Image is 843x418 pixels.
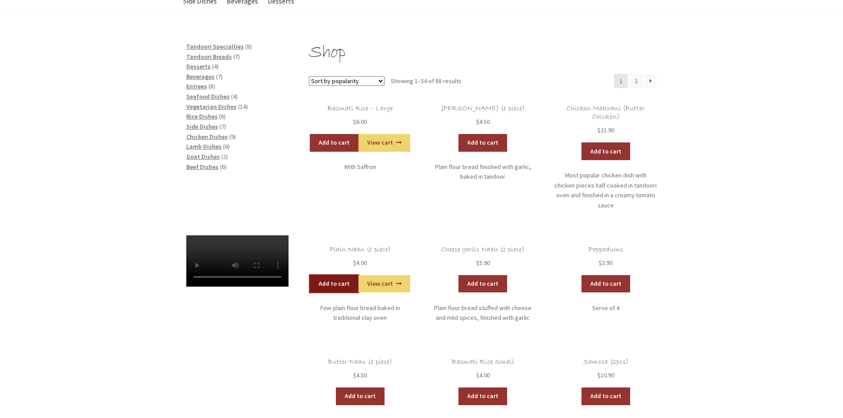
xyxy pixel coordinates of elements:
a: Beverages [186,73,215,81]
a: Entrees [186,82,207,90]
a: Plain Naan (1 piece) $4.00 [309,245,411,268]
a: Add to cart: “Pappadums” [581,275,630,293]
span: 7 [221,123,224,130]
a: Add to cart: “Chicken Makhani (Butter Chicken)” [581,142,630,160]
a: Add to cart: “Cheese garlic Naan (1 piece)” [458,275,507,293]
h2: Plain Naan (1 piece) [309,245,411,254]
p: Fine plain flour bread baked in traditional clay oven [309,303,411,323]
span: $ [353,118,356,126]
p: Plain flour bread finished with garlic, baked in tandoor [432,162,534,182]
a: → [644,74,657,88]
a: Cheese garlic Naan (1 piece) $5.90 [432,245,534,268]
span: 2 [223,153,226,161]
h2: Butter Naan (1 piece) [309,358,411,366]
span: 9 [231,133,234,141]
a: Add to cart: “Butter Naan (1 piece)” [336,387,385,405]
a: Rice Dishes [186,112,218,120]
nav: Product Pagination [614,74,657,88]
a: Pappadums $3.90 [554,245,657,268]
a: Tandoori Breads [186,53,232,61]
h2: Samosa (2pcs) [554,358,657,366]
bdi: 10.90 [597,371,614,379]
a: [PERSON_NAME] (1 piece) $4.50 [432,104,534,127]
a: Add to cart: “Samosa (2pcs)” [581,387,630,405]
a: Tandoori Specialties [186,42,244,50]
span: $ [599,259,602,267]
span: Page 1 [614,74,628,88]
a: Chicken Makhani (Butter Chicken) $21.90 [554,104,657,135]
a: Add to cart: “Basmati Rice Small” [458,387,507,405]
a: Basmati Rice Small $4.00 [432,358,534,380]
span: 8 [210,82,213,90]
a: Beef Dishes [186,163,219,171]
span: $ [476,371,479,379]
span: 6 [225,142,228,150]
span: 4 [214,62,217,70]
span: 6 [222,163,225,171]
h2: Basmati Rice – Large [309,104,411,113]
bdi: 4.50 [476,118,490,126]
bdi: 4.00 [476,371,490,379]
span: 14 [240,103,246,111]
bdi: 4.00 [353,259,367,267]
span: $ [476,259,479,267]
span: 8 [247,42,250,50]
a: Side Dishes [186,123,218,130]
a: Lamb Dishes [186,142,222,150]
select: Shop order [309,76,385,86]
a: Page 2 [629,74,643,88]
a: Basmati Rice – Large $6.00 [309,104,411,127]
p: Plain flour bread stuffed with cheese and mild spices, finished with garlic [432,303,534,323]
a: Add to cart: “Garlic Naan (1 piece)” [458,134,507,152]
a: Seafood Dishes [186,92,230,100]
a: View cart [358,275,410,293]
span: 4 [233,92,236,100]
bdi: 3.90 [599,259,612,267]
span: 7 [235,53,238,61]
h1: Shop [309,42,657,64]
p: Most popular chicken dish with chicken pieces half cooked in tandoori oven and finished in a crea... [554,170,657,211]
h2: [PERSON_NAME] (1 piece) [432,104,534,113]
bdi: 21.90 [597,126,614,134]
h2: Pappadums [554,245,657,254]
span: $ [353,371,356,379]
h2: Chicken Makhani (Butter Chicken) [554,104,657,122]
a: Samosa (2pcs) $10.90 [554,358,657,380]
a: Add to cart: “Basmati Rice - Large” [310,134,358,152]
span: 7 [218,73,221,81]
span: 6 [221,112,224,120]
span: $ [476,118,479,126]
a: Butter Naan (1 piece) $4.50 [309,358,411,380]
a: Desserts [186,62,211,70]
p: Serve of 4 [554,303,657,313]
a: View cart [358,134,410,152]
bdi: 5.90 [476,259,490,267]
p: With Saffron [309,162,411,172]
a: Goat Dishes [186,153,220,161]
bdi: 6.00 [353,118,367,126]
span: $ [597,371,600,379]
a: Vegetarian Dishes [186,103,237,111]
bdi: 4.50 [353,371,367,379]
p: Showing 1–54 of 88 results [391,74,462,88]
h2: Basmati Rice Small [432,358,534,366]
a: Chicken Dishes [186,133,228,141]
span: $ [353,259,356,267]
span: $ [597,126,600,134]
a: Add to cart: “Plain Naan (1 piece)” [310,275,358,293]
h2: Cheese garlic Naan (1 piece) [432,245,534,254]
